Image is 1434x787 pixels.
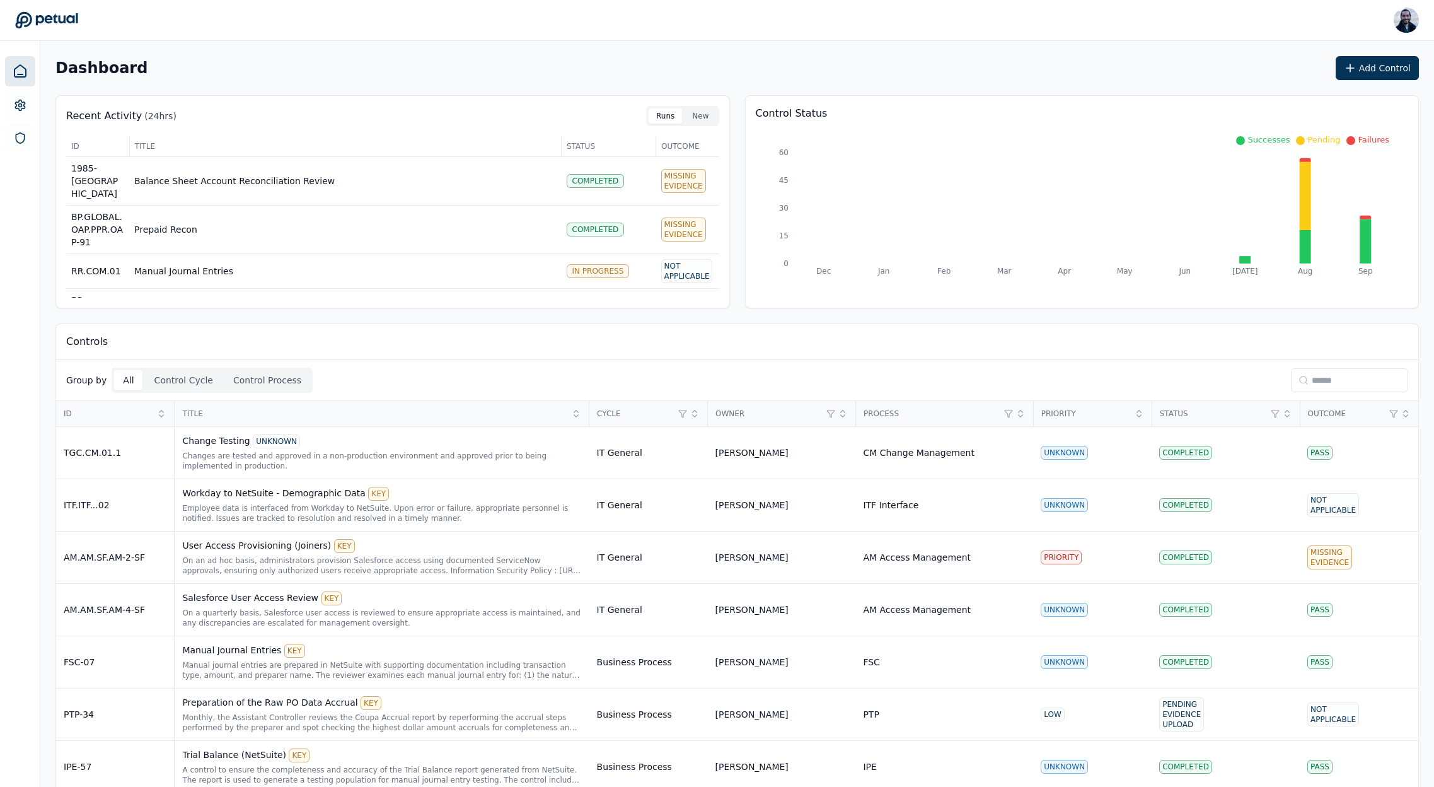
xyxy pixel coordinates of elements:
[589,532,708,584] td: IT General
[224,370,310,390] button: Control Process
[589,584,708,636] td: IT General
[129,289,562,337] td: LOG.GBL.C02A
[135,141,557,151] span: Title
[182,503,581,523] div: Employee data is interfaced from Workday to NetSuite. Upon error or failure, appropriate personne...
[182,556,581,576] div: On an ad hoc basis, administrators provision Salesforce access using documented ServiceNow approv...
[778,176,788,185] tspan: 45
[589,636,708,689] td: Business Process
[289,749,309,762] div: KEY
[1041,551,1082,564] div: PRIORITY
[715,761,789,773] div: [PERSON_NAME]
[71,295,122,330] span: BP-WW.PTP.0.16
[71,163,118,199] span: 1985-[GEOGRAPHIC_DATA]
[715,409,823,419] span: Owner
[114,370,142,390] button: All
[863,656,879,668] div: FSC
[66,374,107,387] p: Group by
[15,11,78,29] a: Go to Dashboard
[778,148,788,157] tspan: 60
[1159,655,1212,669] div: Completed
[863,499,918,511] div: ITF Interface
[1041,498,1088,512] div: UNKNOWN
[361,696,381,710] div: KEY
[1041,760,1088,774] div: UNKNOWN
[778,204,788,213] tspan: 30
[1159,697,1204,732] div: Pending Evidence Upload
[661,169,706,193] div: Missing Evidence
[863,551,971,564] div: AM Access Management
[64,409,153,419] span: ID
[589,479,708,532] td: IT General
[1041,708,1065,721] div: LOW
[661,259,713,283] div: Not Applicable
[71,141,124,151] span: ID
[1159,498,1212,512] div: Completed
[1298,267,1312,276] tspan: Aug
[589,689,708,741] td: Business Process
[182,592,581,605] div: Salesforce User Access Review
[1041,409,1130,419] span: Priority
[129,157,562,206] td: Balance Sheet Account Reconciliation Review
[1307,702,1359,726] div: Not Applicable
[589,427,708,479] td: IT General
[756,106,1409,121] p: Control Status
[1358,267,1373,276] tspan: Sep
[1307,446,1333,460] div: Pass
[778,231,788,240] tspan: 15
[55,59,147,77] h2: Dashboard
[1336,56,1419,80] button: Add Control
[1394,8,1419,33] img: Roberto Fernandez
[715,603,789,616] div: [PERSON_NAME]
[863,761,876,773] div: IPE
[182,539,581,553] div: User Access Provisioning (Joiners)
[685,108,716,124] button: New
[146,370,222,390] button: Control Cycle
[863,603,971,616] div: AM Access Management
[1159,603,1212,617] div: Completed
[64,708,166,721] div: PTP-34
[129,254,562,289] td: Manual Journal Entries
[182,749,581,762] div: Trial Balance (NetSuite)
[715,656,789,668] div: [PERSON_NAME]
[71,266,121,276] span: RR.COM.01
[783,259,789,268] tspan: 0
[816,267,831,276] tspan: Dec
[1178,267,1191,276] tspan: Jun
[253,434,300,448] div: UNKNOWN
[1247,135,1290,144] span: Successes
[1041,446,1088,460] div: UNKNOWN
[649,108,682,124] button: Runs
[661,218,706,242] div: Missing Evidence
[1358,135,1389,144] span: Failures
[1307,493,1359,517] div: Not Applicable
[182,660,581,680] div: Manual journal entries are prepared in NetSuite with supporting documentation including transacti...
[1307,655,1333,669] div: Pass
[334,539,355,553] div: KEY
[71,212,123,247] span: BP.GLOBAL.OAP.PPR.OAP-91
[567,174,625,188] div: Completed
[715,499,789,511] div: [PERSON_NAME]
[182,713,581,733] div: Monthly, the Assistant Controller reviews the Coupa Accrual report by reperforming the accrual st...
[1308,409,1385,419] span: Outcome
[997,267,1012,276] tspan: Mar
[1041,603,1088,617] div: UNKNOWN
[1307,545,1352,569] div: Missing Evidence
[567,223,625,236] div: Completed
[321,592,342,605] div: KEY
[368,487,389,501] div: KEY
[661,141,714,151] span: Outcome
[5,56,35,86] a: Dashboard
[1307,760,1333,774] div: Pass
[182,765,581,785] div: A control to ensure the completeness and accuracy of the Trial Balance report generated from NetS...
[1041,655,1088,669] div: UNKNOWN
[182,696,581,710] div: Preparation of the Raw PO Data Accrual
[64,551,166,564] div: AM.AM.SF.AM-2-SF
[864,409,1000,419] span: Process
[1307,135,1340,144] span: Pending
[715,446,789,459] div: [PERSON_NAME]
[1307,603,1333,617] div: Pass
[182,608,581,628] div: On a quarterly basis, Salesforce user access is reviewed to ensure appropriate access is maintain...
[1159,551,1212,564] div: Completed
[64,656,166,668] div: FSC-07
[1232,267,1258,276] tspan: [DATE]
